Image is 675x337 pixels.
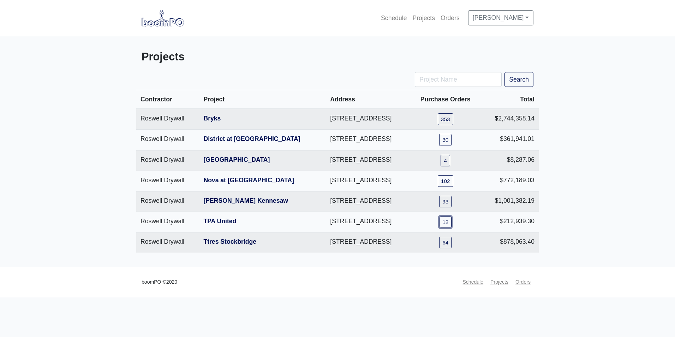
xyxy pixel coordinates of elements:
[326,90,410,109] th: Address
[136,130,199,150] td: Roswell Drywall
[438,10,462,26] a: Orders
[326,212,410,232] td: [STREET_ADDRESS]
[136,232,199,253] td: Roswell Drywall
[142,278,177,286] small: boomPO ©2020
[439,216,452,228] a: 12
[326,191,410,212] td: [STREET_ADDRESS]
[438,113,453,125] a: 353
[142,10,184,26] img: boomPO
[136,212,199,232] td: Roswell Drywall
[415,72,502,87] input: Project Name
[468,10,533,25] a: [PERSON_NAME]
[439,196,452,207] a: 93
[438,175,453,187] a: 102
[481,232,539,253] td: $878,063.40
[203,197,288,204] a: [PERSON_NAME] Kennesaw
[203,135,300,142] a: District at [GEOGRAPHIC_DATA]
[481,150,539,171] td: $8,287.06
[203,115,221,122] a: Bryks
[481,130,539,150] td: $361,941.01
[136,191,199,212] td: Roswell Drywall
[441,155,450,166] a: 4
[460,275,486,289] a: Schedule
[410,10,438,26] a: Projects
[136,109,199,130] td: Roswell Drywall
[488,275,511,289] a: Projects
[481,109,539,130] td: $2,744,358.14
[481,191,539,212] td: $1,001,382.19
[203,218,236,225] a: TPA United
[410,90,481,109] th: Purchase Orders
[504,72,533,87] button: Search
[481,171,539,191] td: $772,189.03
[439,237,452,248] a: 64
[326,150,410,171] td: [STREET_ADDRESS]
[203,177,294,184] a: Nova at [GEOGRAPHIC_DATA]
[326,232,410,253] td: [STREET_ADDRESS]
[326,171,410,191] td: [STREET_ADDRESS]
[136,90,199,109] th: Contractor
[326,109,410,130] td: [STREET_ADDRESS]
[136,150,199,171] td: Roswell Drywall
[378,10,410,26] a: Schedule
[136,171,199,191] td: Roswell Drywall
[142,51,332,64] h3: Projects
[203,238,256,245] a: Ttres Stockbridge
[513,275,533,289] a: Orders
[439,134,452,146] a: 30
[199,90,326,109] th: Project
[326,130,410,150] td: [STREET_ADDRESS]
[481,212,539,232] td: $212,939.30
[203,156,270,163] a: [GEOGRAPHIC_DATA]
[481,90,539,109] th: Total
